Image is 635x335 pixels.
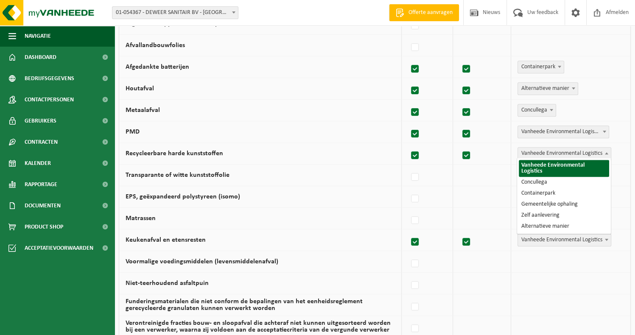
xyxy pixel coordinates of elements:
[25,174,57,195] span: Rapportage
[126,172,229,179] label: Transparante of witte kunststoffolie
[126,128,140,135] label: PMD
[25,153,51,174] span: Kalender
[25,110,56,131] span: Gebruikers
[126,280,209,287] label: Niet-teerhoudend asfaltpuin
[126,237,206,243] label: Keukenafval en etensresten
[518,234,611,246] span: Vanheede Environmental Logistics
[518,126,609,138] span: Vanheede Environmental Logistics
[518,148,611,159] span: Vanheede Environmental Logistics
[25,25,51,47] span: Navigatie
[126,215,156,222] label: Matrassen
[126,42,185,49] label: Afvallandbouwfolies
[389,4,459,21] a: Offerte aanvragen
[126,193,240,200] label: EPS, geëxpandeerd polystyreen (isomo)
[519,221,609,232] li: Alternatieve manier
[406,8,455,17] span: Offerte aanvragen
[519,160,609,177] li: Vanheede Environmental Logistics
[518,82,578,95] span: Alternatieve manier
[126,150,223,157] label: Recycleerbare harde kunststoffen
[518,234,611,246] span: Vanheede Environmental Logistics
[126,64,189,70] label: Afgedankte batterijen
[25,237,93,259] span: Acceptatievoorwaarden
[126,107,160,114] label: Metaalafval
[126,320,391,333] label: Verontreinigde fracties bouw- en sloopafval die achteraf niet kunnen uitgesorteerd worden bij een...
[112,7,238,19] span: 01-054367 - DEWEER SANITAIR BV - VICHTE
[25,195,61,216] span: Documenten
[126,298,363,312] label: Funderingsmaterialen die niet conform de bepalingen van het eenheidsreglement gerecycleerde granu...
[518,104,556,117] span: Concullega
[519,199,609,210] li: Gemeentelijke ophaling
[25,131,58,153] span: Contracten
[126,258,278,265] label: Voormalige voedingsmiddelen (levensmiddelenafval)
[25,89,74,110] span: Contactpersonen
[518,61,564,73] span: Containerpark
[25,68,74,89] span: Bedrijfsgegevens
[112,6,238,19] span: 01-054367 - DEWEER SANITAIR BV - VICHTE
[519,210,609,221] li: Zelf aanlevering
[518,83,578,95] span: Alternatieve manier
[25,47,56,68] span: Dashboard
[519,188,609,199] li: Containerpark
[518,126,609,138] span: Vanheede Environmental Logistics
[126,85,154,92] label: Houtafval
[518,61,564,73] span: Containerpark
[25,216,63,237] span: Product Shop
[518,147,611,160] span: Vanheede Environmental Logistics
[519,177,609,188] li: Concullega
[518,104,556,116] span: Concullega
